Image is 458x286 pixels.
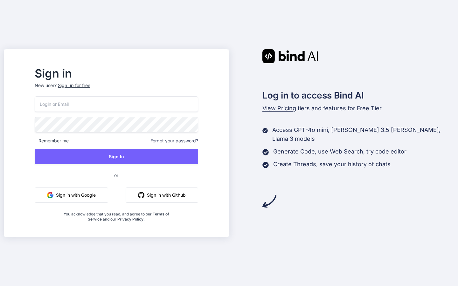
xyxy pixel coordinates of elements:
[35,138,69,144] span: Remember me
[262,194,276,208] img: arrow
[88,212,169,221] a: Terms of Service
[262,104,455,113] p: tiers and features for Free Tier
[35,96,198,112] input: Login or Email
[117,217,145,221] a: Privacy Policy.
[150,138,198,144] span: Forgot your password?
[126,187,198,203] button: Sign in with Github
[262,105,296,112] span: View Pricing
[273,160,391,169] p: Create Threads, save your history of chats
[89,167,144,183] span: or
[35,68,198,78] h2: Sign in
[47,192,53,198] img: google
[262,49,318,63] img: Bind AI logo
[35,82,198,96] p: New user?
[35,149,198,164] button: Sign In
[35,187,108,203] button: Sign in with Google
[58,82,90,89] div: Sign up for free
[62,208,171,222] div: You acknowledge that you read, and agree to our and our
[138,192,144,198] img: github
[272,126,454,143] p: Access GPT-4o mini, [PERSON_NAME] 3.5 [PERSON_NAME], Llama 3 models
[273,147,406,156] p: Generate Code, use Web Search, try code editor
[262,89,455,102] h2: Log in to access Bind AI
